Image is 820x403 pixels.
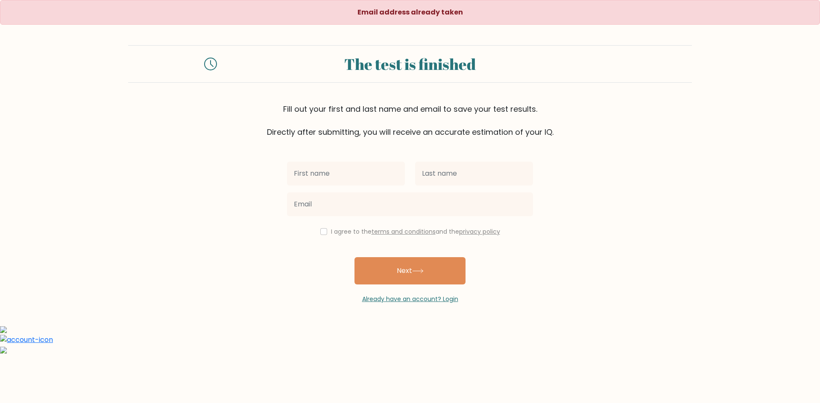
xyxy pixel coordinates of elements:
[287,192,533,216] input: Email
[331,227,500,236] label: I agree to the and the
[362,295,458,303] a: Already have an account? Login
[128,103,692,138] div: Fill out your first and last name and email to save your test results. Directly after submitting,...
[372,227,436,236] a: terms and conditions
[357,7,463,17] strong: Email address already taken
[227,52,593,75] div: The test is finished
[354,257,466,284] button: Next
[459,227,500,236] a: privacy policy
[415,162,533,186] input: Last name
[287,162,405,186] input: First name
